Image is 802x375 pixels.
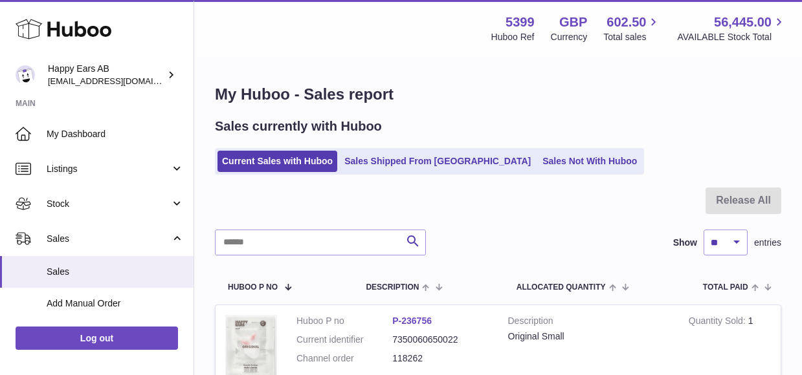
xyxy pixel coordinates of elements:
a: 602.50 Total sales [603,14,661,43]
span: Sales [47,233,170,245]
span: Description [366,283,419,292]
span: 56,445.00 [714,14,772,31]
dt: Current identifier [296,334,392,346]
strong: Quantity Sold [689,316,748,329]
span: Stock [47,198,170,210]
img: 3pl@happyearsearplugs.com [16,65,35,85]
span: Total paid [703,283,748,292]
div: Original Small [508,330,669,343]
a: 56,445.00 AVAILABLE Stock Total [677,14,786,43]
span: My Dashboard [47,128,184,140]
div: Currency [551,31,588,43]
div: Huboo Ref [491,31,535,43]
dt: Huboo P no [296,315,392,327]
a: Sales Shipped From [GEOGRAPHIC_DATA] [340,151,535,172]
strong: 5399 [506,14,535,31]
dt: Channel order [296,352,392,365]
strong: GBP [559,14,587,31]
h1: My Huboo - Sales report [215,84,781,105]
dd: 118262 [392,352,488,365]
a: Sales Not With Huboo [538,151,641,172]
span: 602.50 [607,14,646,31]
span: Huboo P no [228,283,278,292]
a: Log out [16,327,178,350]
span: Add Manual Order [47,297,184,310]
a: P-236756 [392,316,432,326]
span: ALLOCATED Quantity [517,283,606,292]
div: Happy Ears AB [48,63,164,87]
span: entries [754,237,781,249]
label: Show [673,237,697,249]
a: Current Sales with Huboo [217,151,337,172]
span: Sales [47,266,184,278]
dd: 7350060650022 [392,334,488,346]
h2: Sales currently with Huboo [215,118,382,135]
span: [EMAIL_ADDRESS][DOMAIN_NAME] [48,76,190,86]
span: Total sales [603,31,661,43]
span: AVAILABLE Stock Total [677,31,786,43]
strong: Description [508,315,669,330]
span: Listings [47,163,170,175]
